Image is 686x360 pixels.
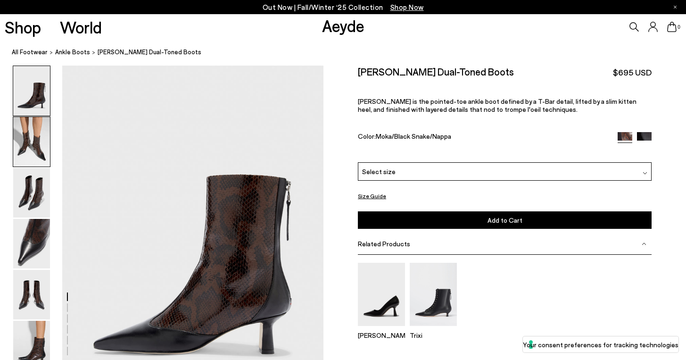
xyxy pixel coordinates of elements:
[358,263,405,326] img: Zandra Pointed Pumps
[358,97,652,113] p: [PERSON_NAME] is the pointed-toe ankle boot defined by a T-Bar detail, lifted by a slim kitten he...
[98,47,201,57] span: [PERSON_NAME] Dual-Toned Boots
[55,47,90,57] a: ankle boots
[523,336,678,352] button: Your consent preferences for tracking technologies
[5,19,41,35] a: Shop
[263,1,424,13] p: Out Now | Fall/Winter ‘25 Collection
[358,132,608,143] div: Color:
[13,117,50,167] img: Sila Dual-Toned Boots - Image 2
[13,66,50,116] img: Sila Dual-Toned Boots - Image 1
[488,216,522,224] span: Add to Cart
[667,22,677,32] a: 0
[13,219,50,268] img: Sila Dual-Toned Boots - Image 4
[322,16,364,35] a: Aeyde
[523,340,678,350] label: Your consent preferences for tracking technologies
[390,3,424,11] span: Navigate to /collections/new-in
[410,319,457,339] a: Trixi Lace-Up Boots Trixi
[643,171,647,176] img: svg%3E
[358,211,652,229] button: Add to Cart
[13,168,50,218] img: Sila Dual-Toned Boots - Image 3
[410,331,457,339] p: Trixi
[613,67,652,78] span: $695 USD
[358,331,405,339] p: [PERSON_NAME]
[358,66,514,77] h2: [PERSON_NAME] Dual-Toned Boots
[642,242,646,246] img: svg%3E
[358,190,386,202] button: Size Guide
[376,132,451,140] span: Moka/Black Snake/Nappa
[358,319,405,339] a: Zandra Pointed Pumps [PERSON_NAME]
[358,240,410,248] span: Related Products
[677,25,681,30] span: 0
[12,40,686,66] nav: breadcrumb
[55,48,90,56] span: ankle boots
[12,47,48,57] a: All Footwear
[410,263,457,326] img: Trixi Lace-Up Boots
[60,19,102,35] a: World
[362,166,396,176] span: Select size
[13,270,50,319] img: Sila Dual-Toned Boots - Image 5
